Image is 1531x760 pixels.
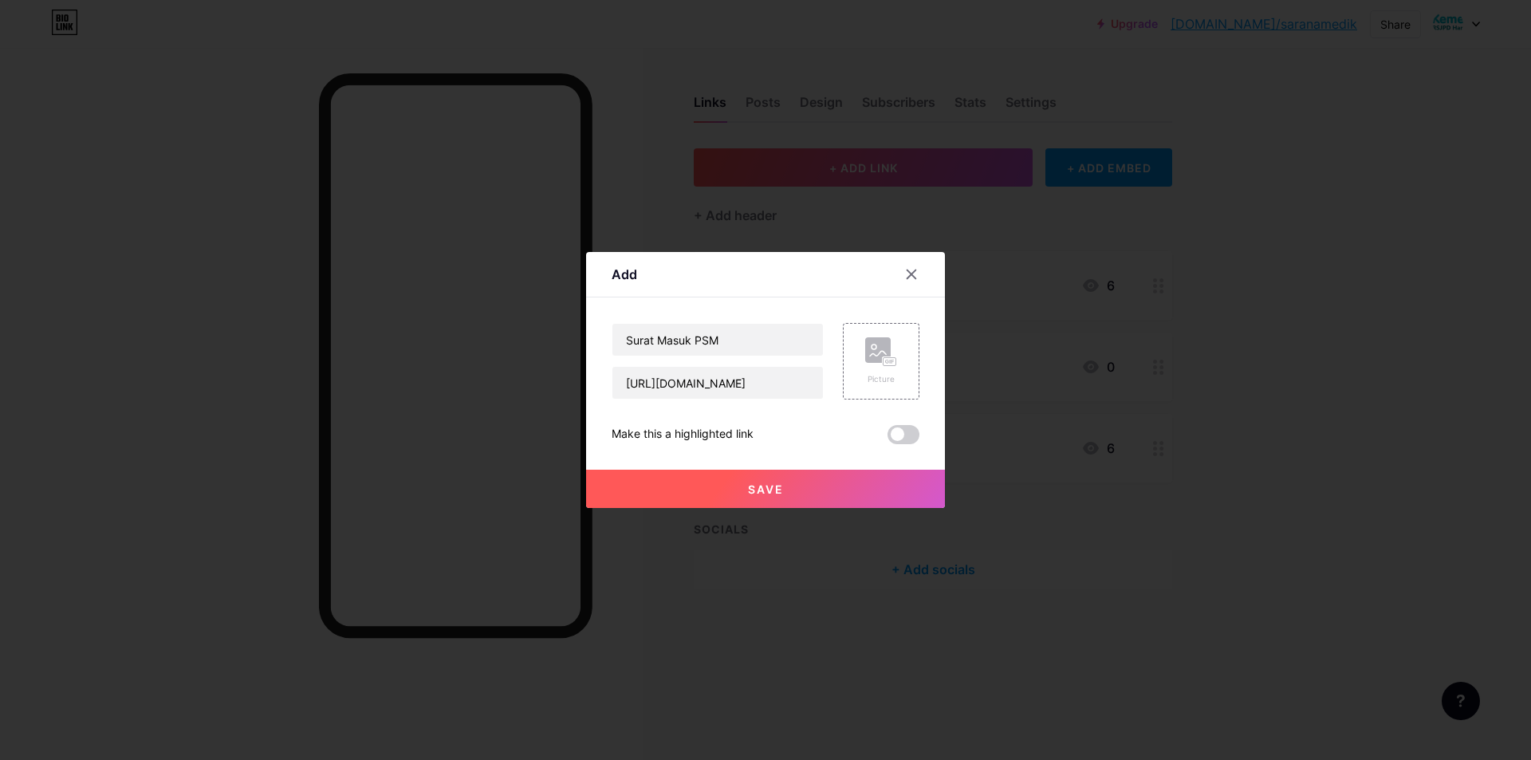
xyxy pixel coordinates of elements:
[612,324,823,356] input: Title
[865,373,897,385] div: Picture
[586,470,945,508] button: Save
[612,367,823,399] input: URL
[748,482,784,496] span: Save
[612,425,754,444] div: Make this a highlighted link
[612,265,637,284] div: Add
